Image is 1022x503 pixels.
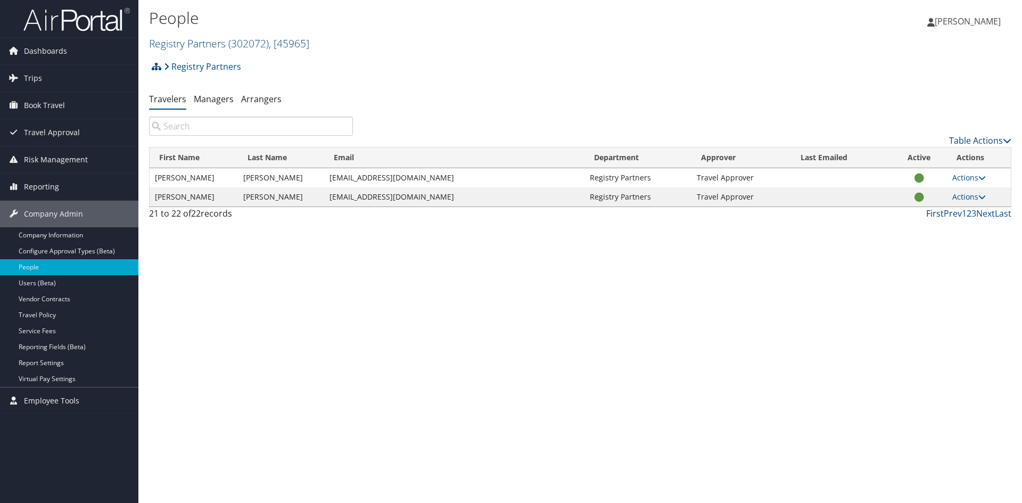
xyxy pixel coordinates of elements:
[24,387,79,414] span: Employee Tools
[241,93,282,105] a: Arrangers
[691,147,791,168] th: Approver
[967,208,971,219] a: 2
[324,187,584,207] td: [EMAIL_ADDRESS][DOMAIN_NAME]
[324,168,584,187] td: [EMAIL_ADDRESS][DOMAIN_NAME]
[24,146,88,173] span: Risk Management
[24,174,59,200] span: Reporting
[164,56,241,77] a: Registry Partners
[238,168,324,187] td: [PERSON_NAME]
[228,36,269,51] span: ( 302072 )
[944,208,962,219] a: Prev
[191,208,201,219] span: 22
[976,208,995,219] a: Next
[238,187,324,207] td: [PERSON_NAME]
[149,117,353,136] input: Search
[324,147,584,168] th: Email: activate to sort column ascending
[269,36,309,51] span: , [ 45965 ]
[947,147,1011,168] th: Actions
[149,207,353,225] div: 21 to 22 of records
[149,7,724,29] h1: People
[584,187,691,207] td: Registry Partners
[962,208,967,219] a: 1
[935,15,1001,27] span: [PERSON_NAME]
[927,5,1011,37] a: [PERSON_NAME]
[584,147,691,168] th: Department: activate to sort column ascending
[23,7,130,32] img: airportal-logo.png
[24,201,83,227] span: Company Admin
[949,135,1011,146] a: Table Actions
[584,168,691,187] td: Registry Partners
[24,119,80,146] span: Travel Approval
[691,187,791,207] td: Travel Approver
[24,92,65,119] span: Book Travel
[24,65,42,92] span: Trips
[892,147,947,168] th: Active: activate to sort column ascending
[691,168,791,187] td: Travel Approver
[149,36,309,51] a: Registry Partners
[791,147,892,168] th: Last Emailed: activate to sort column ascending
[194,93,234,105] a: Managers
[150,187,238,207] td: [PERSON_NAME]
[971,208,976,219] a: 3
[995,208,1011,219] a: Last
[150,147,238,168] th: First Name: activate to sort column ascending
[24,38,67,64] span: Dashboards
[238,147,324,168] th: Last Name: activate to sort column descending
[952,172,986,183] a: Actions
[150,168,238,187] td: [PERSON_NAME]
[926,208,944,219] a: First
[952,192,986,202] a: Actions
[149,93,186,105] a: Travelers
